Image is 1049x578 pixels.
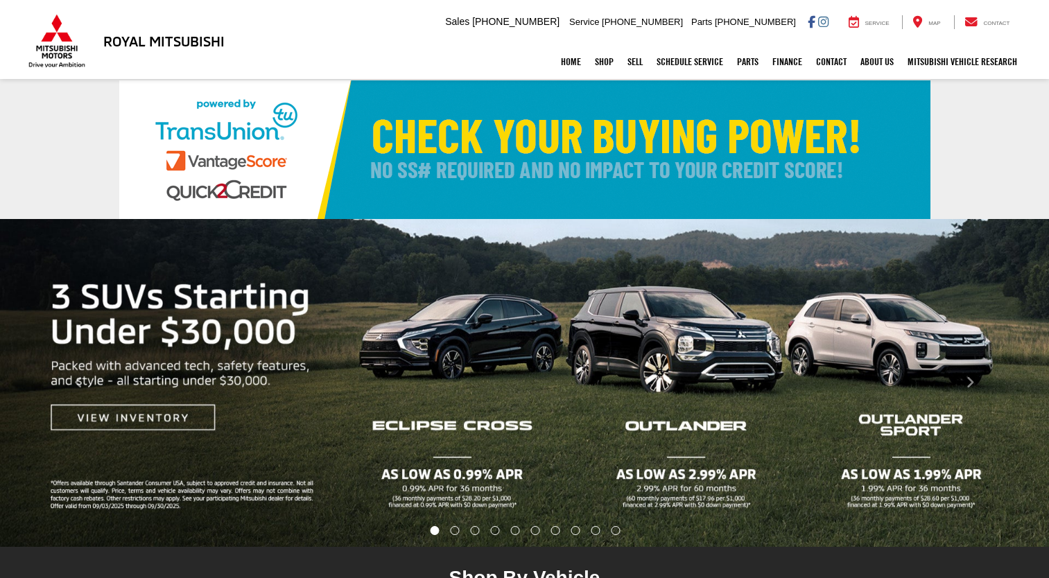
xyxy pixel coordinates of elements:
li: Go to slide number 9. [591,526,600,535]
li: Go to slide number 2. [451,526,460,535]
li: Go to slide number 6. [530,526,539,535]
span: [PHONE_NUMBER] [472,16,560,27]
a: Facebook: Click to visit our Facebook page [808,16,815,27]
a: Map [902,15,951,29]
a: Sell [621,44,650,79]
span: [PHONE_NUMBER] [602,17,683,27]
h3: Royal Mitsubishi [103,33,225,49]
a: Contact [809,44,853,79]
li: Go to slide number 8. [571,526,580,535]
span: [PHONE_NUMBER] [715,17,796,27]
a: Home [554,44,588,79]
a: Shop [588,44,621,79]
img: Mitsubishi [26,14,88,68]
a: Contact [954,15,1021,29]
span: Map [928,20,940,26]
li: Go to slide number 10. [611,526,620,535]
li: Go to slide number 5. [511,526,520,535]
a: Finance [765,44,809,79]
a: Mitsubishi Vehicle Research [901,44,1024,79]
span: Contact [983,20,1009,26]
span: Service [865,20,890,26]
a: Service [838,15,900,29]
span: Service [569,17,599,27]
li: Go to slide number 1. [430,526,439,535]
a: Parts: Opens in a new tab [730,44,765,79]
span: Sales [445,16,469,27]
img: Check Your Buying Power [119,80,930,219]
span: Parts [691,17,712,27]
li: Go to slide number 3. [471,526,480,535]
a: Instagram: Click to visit our Instagram page [818,16,829,27]
a: Schedule Service: Opens in a new tab [650,44,730,79]
button: Click to view next picture. [892,247,1049,519]
a: About Us [853,44,901,79]
li: Go to slide number 4. [491,526,500,535]
li: Go to slide number 7. [550,526,560,535]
